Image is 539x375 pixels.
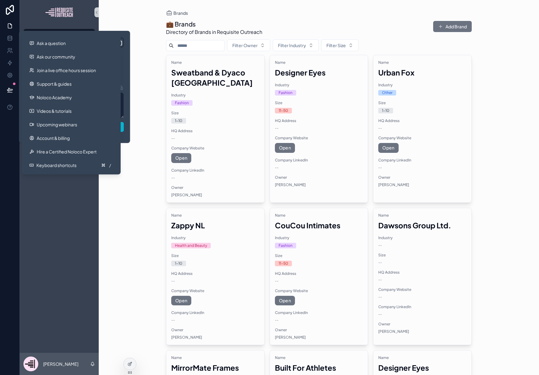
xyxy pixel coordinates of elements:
[37,135,70,141] span: Account & billing
[273,39,319,51] button: Select Button
[166,10,188,16] a: Brands
[275,279,279,283] span: --
[279,90,292,96] div: Fashion
[24,77,118,91] a: Support & guides
[378,295,382,300] span: --
[227,39,270,51] button: Select Button
[24,158,118,172] button: Keyboard shortcuts/
[166,28,262,36] span: Directory of Brands in Requisite Outreach
[378,213,466,218] span: Name
[171,93,259,98] span: Industry
[24,118,118,131] a: Upcoming webinars
[24,36,118,50] button: Ask a question
[175,261,182,266] div: 1-10
[275,220,363,230] h2: CouCou Intimates
[37,108,72,114] span: Videos & tutorials
[24,104,118,118] a: Videos & tutorials
[173,10,188,16] span: Brands
[24,145,118,158] button: Hire a Certified Noloco Expert
[175,100,189,106] div: Fashion
[24,50,118,63] a: Ask our community
[378,220,466,230] h2: Dawsons Group Ltd.
[378,60,466,65] span: Name
[171,328,259,332] span: Owner
[108,163,113,168] span: /
[171,185,259,190] span: Owner
[378,67,466,78] h2: Urban Fox
[382,90,392,96] div: Other
[373,55,472,203] a: NameUrban FoxIndustryOtherSize1-10HQ Address--Company WebsiteOpenCompany LinkedIn--Owner[PERSON_N...
[270,208,368,345] a: NameCouCou IntimatesIndustryFashionSize11-50HQ Address--Company WebsiteOpenCompany LinkedIn--Owne...
[275,67,363,78] h2: Designer Eyes
[275,271,363,276] span: HQ Address
[275,235,363,240] span: Industry
[166,55,265,203] a: NameSweatband & Dyaco [GEOGRAPHIC_DATA]IndustryFashionSize1-10HQ Address--Company WebsiteOpenComp...
[270,55,368,203] a: NameDesigner EyesIndustryFashionSize11-50HQ Address--Company WebsiteOpenCompany LinkedIn--Owner[P...
[171,335,202,340] a: [PERSON_NAME]
[275,213,363,218] span: Name
[275,83,363,88] span: Industry
[275,310,363,315] span: Company LinkedIn
[24,91,118,104] a: Noloco Academy
[171,193,202,198] a: [PERSON_NAME]
[166,208,265,345] a: NameZappy NLIndustryHealth and BeautySize1-10HQ Address--Company WebsiteOpenCompany LinkedIn--Own...
[232,42,258,48] span: Filter Owner
[378,165,382,170] span: --
[275,136,363,141] span: Company Website
[378,175,466,180] span: Owner
[171,363,259,373] h2: MirrorMate Frames
[275,100,363,105] span: Size
[378,277,382,282] span: --
[37,67,96,73] span: Join a live office hours session
[378,182,409,187] a: [PERSON_NAME]
[171,60,259,65] span: Name
[378,143,398,153] a: Open
[43,361,78,367] p: [PERSON_NAME]
[275,182,306,187] span: [PERSON_NAME]
[37,40,66,46] span: Ask a question
[275,296,295,306] a: Open
[175,243,207,248] div: Health and Beauty
[378,136,466,141] span: Company Website
[275,363,363,373] h2: Built For Athletes
[171,220,259,230] h2: Zappy NL
[378,235,466,240] span: Industry
[275,355,363,360] span: Name
[171,175,175,180] span: --
[378,118,466,123] span: HQ Address
[378,287,466,292] span: Company Website
[433,21,472,32] button: Add Brand
[378,253,466,258] span: Size
[378,100,466,105] span: Size
[326,42,346,48] span: Filter Size
[171,213,259,218] span: Name
[275,328,363,332] span: Owner
[171,153,191,163] a: Open
[171,128,259,133] span: HQ Address
[373,208,472,345] a: NameDawsons Group Ltd.Industry--Size--HQ Address--Company Website--Company LinkedIn--Owner[PERSON...
[378,363,466,373] h2: Designer Eyes
[171,288,259,293] span: Company Website
[275,318,279,323] span: --
[275,165,279,170] span: --
[45,7,73,17] img: App logo
[378,260,382,265] span: --
[275,335,306,340] a: [PERSON_NAME]
[378,355,466,360] span: Name
[20,25,99,73] div: scrollable content
[171,318,175,323] span: --
[171,136,175,141] span: --
[171,355,259,360] span: Name
[378,126,382,131] span: --
[378,329,409,334] a: [PERSON_NAME]
[171,271,259,276] span: HQ Address
[171,253,259,258] span: Size
[279,108,288,113] div: 11-50
[275,158,363,163] span: Company LinkedIn
[279,261,288,266] div: 11-50
[378,322,466,327] span: Owner
[378,243,382,248] span: --
[275,288,363,293] span: Company Website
